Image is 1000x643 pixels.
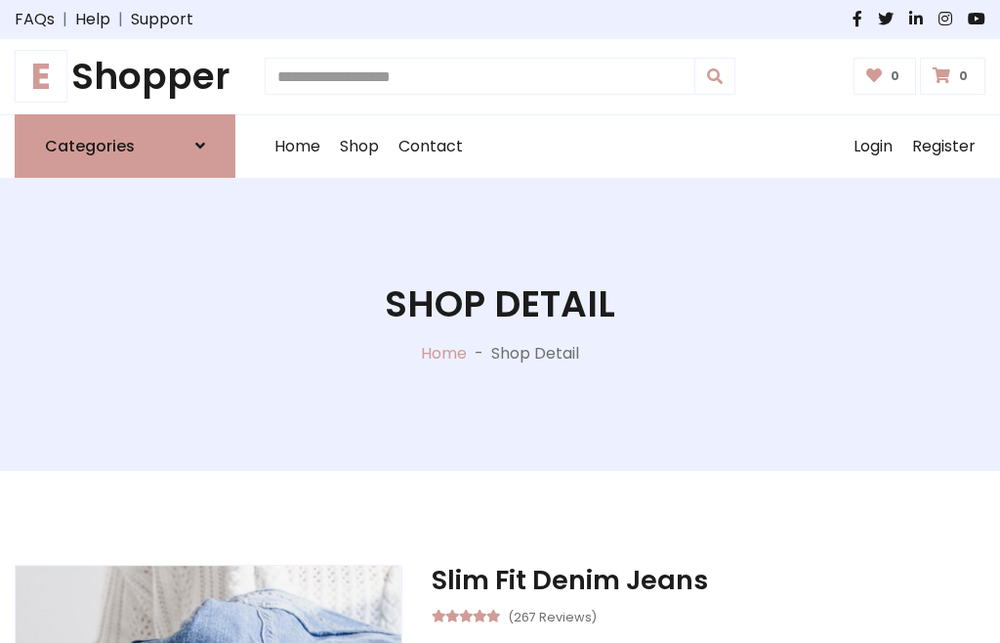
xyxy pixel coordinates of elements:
p: Shop Detail [491,342,579,365]
a: Categories [15,114,235,178]
a: Support [131,8,193,31]
h3: Slim Fit Denim Jeans [432,565,985,596]
a: Home [421,342,467,364]
a: 0 [854,58,917,95]
span: 0 [954,67,973,85]
a: Home [265,115,330,178]
a: Contact [389,115,473,178]
span: E [15,50,67,103]
span: | [55,8,75,31]
span: | [110,8,131,31]
a: Help [75,8,110,31]
p: - [467,342,491,365]
h6: Categories [45,137,135,155]
a: EShopper [15,55,235,99]
a: 0 [920,58,985,95]
h1: Shopper [15,55,235,99]
h1: Shop Detail [385,282,615,326]
a: Shop [330,115,389,178]
a: Register [902,115,985,178]
a: FAQs [15,8,55,31]
small: (267 Reviews) [508,604,597,627]
a: Login [844,115,902,178]
span: 0 [886,67,904,85]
